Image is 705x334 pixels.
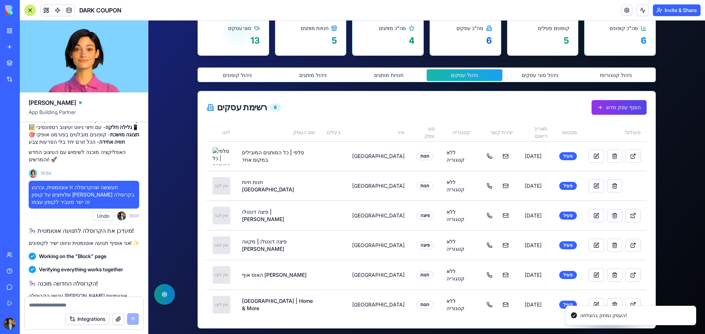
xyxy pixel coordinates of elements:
[88,210,173,239] td: פיצה דונטלו | מקווה [PERSON_NAME]
[88,269,173,299] td: [GEOGRAPHIC_DATA] | Home & More
[411,191,429,199] div: פעיל
[268,191,286,199] div: פיצה
[92,212,114,220] button: Undo
[29,109,139,122] span: App Building Partner
[278,49,354,60] button: ניהול עסקים
[268,132,285,140] div: חנות
[432,291,479,299] div: העסק נמחק בהצלחה!
[198,103,262,121] th: עיר
[268,280,285,288] div: חנות
[29,148,139,163] p: האפליקציה מוכנה לשימוש עם העיצוב החדש והמרשים! 🚀
[88,150,173,180] td: חנות חיות [GEOGRAPHIC_DATA]
[370,103,405,121] th: תאריך רישום
[105,124,132,130] strong: גלילה חלקה
[198,121,262,150] td: [GEOGRAPHIC_DATA]
[58,82,133,91] div: רשימת עסקים
[411,250,429,258] div: פעיל
[173,103,198,121] th: בעלים
[354,49,430,60] button: ניהול סוגי עסקים
[370,180,405,210] td: [DATE]
[405,103,434,121] th: סטטוס
[411,221,429,229] div: פעיל
[110,131,139,137] strong: תצוגה מושכת
[64,157,82,174] div: אין לוגו
[268,161,285,169] div: חנות
[29,292,139,307] p: עכשיו הקרוסלה [PERSON_NAME] אוטומטית ומאפשרת גישה ישירה לקופונים! ✨
[411,132,429,140] div: פעיל
[292,239,328,269] td: ללא קטגוריה
[58,103,88,121] th: לוגו
[29,226,139,235] h2: 🎠 מעדכן את הקרוסלה לתנועה אוטומטית!
[198,210,262,239] td: [GEOGRAPHIC_DATA]
[148,21,705,334] iframe: To enrich screen reader interactions, please activate Accessibility in Grammarly extension settings
[370,269,405,299] td: [DATE]
[434,103,498,121] th: פעולות
[29,239,139,247] p: אני אוסיף תנועה אוטומטית וניווט ישיר לקופונים! ✨
[29,279,139,288] h2: 🎠 הקרוסלה החדשה מוכנה!
[88,103,173,121] th: שם העסק
[64,127,82,144] img: סלפי | כל המותגים המובילים במקום אחד
[6,264,26,284] button: פתח תפריט נגישות
[411,161,429,169] div: פעיל
[29,102,139,146] p: 🌊 - ההדר והפוטר עכשיו באותו גרדיאנט כחול נייבי-שחור 🎠 - מעל הסינון עם תמונות, שמות עסקים ועיר 📱 -...
[292,180,328,210] td: ללא קטגוריה
[29,169,37,178] img: Ella_00000_wcx2te.png
[40,170,51,176] span: 18:59
[88,239,173,269] td: האוס אוף [PERSON_NAME]
[64,186,82,204] div: אין לוגו
[64,216,82,234] div: אין לוגו
[198,239,262,269] td: [GEOGRAPHIC_DATA]
[328,103,370,121] th: יצירת קשר
[88,180,173,210] td: פיצה דונטלו | [PERSON_NAME]
[370,150,405,180] td: [DATE]
[99,139,125,145] strong: חוויה אחידה
[262,103,292,121] th: סוג עסק
[268,250,285,258] div: חנות
[430,49,506,60] button: ניהול קטגוריות
[292,150,328,180] td: ללא קטגוריה
[117,212,126,220] img: ACg8ocKImB3NmhjzizlkhQX-yPY2fZynwA8pJER7EWVqjn6AvKs_a422YA=s96-c
[29,98,76,107] span: [PERSON_NAME]
[39,253,106,260] span: Working on the "Block" page
[198,269,262,299] td: [GEOGRAPHIC_DATA]
[122,83,132,91] div: 6
[411,280,429,288] div: פעיל
[88,121,173,150] td: סלפי | כל המותגים המובילים במקום אחד
[65,313,109,325] button: Integrations
[5,5,51,15] img: logo
[443,80,498,94] button: הוסף עסק חדש
[39,266,123,273] span: Verifying everything works together
[292,269,328,299] td: ללא קטגוריה
[653,4,701,16] button: Invite & Share
[370,121,405,150] td: [DATE]
[64,246,82,263] div: אין לוגו
[4,318,15,330] img: ACg8ocKImB3NmhjzizlkhQX-yPY2fZynwA8pJER7EWVqjn6AvKs_a422YA=s96-c
[268,221,286,229] div: פיצה
[129,213,139,219] span: 19:01
[292,103,328,121] th: קטגוריה
[292,210,328,239] td: ללא קטגוריה
[79,6,122,15] span: DARK COUPON
[292,121,328,150] td: ללא קטגוריה
[198,150,262,180] td: [GEOGRAPHIC_DATA]
[64,275,82,293] div: אין לוגו
[32,184,136,206] span: תעששה שהקרוסלה זז אוטומטית, וברגע שלוחצים על קופון [PERSON_NAME] בקרוסלה זה ישר מעביר לקופון עצמו
[203,49,278,60] button: חנויות מותגים
[370,210,405,239] td: [DATE]
[370,239,405,269] td: [DATE]
[198,180,262,210] td: [GEOGRAPHIC_DATA]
